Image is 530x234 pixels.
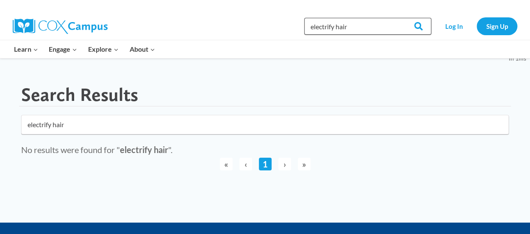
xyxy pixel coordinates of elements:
a: Log In [436,17,472,35]
a: Sign Up [477,17,517,35]
span: › [278,158,291,170]
strong: electrify hair [120,145,168,155]
h1: Search Results [21,84,138,106]
a: 1 [259,158,272,170]
span: ‹ [239,158,252,170]
button: Child menu of Explore [83,40,124,58]
button: Child menu of Learn [8,40,44,58]
span: « [220,158,233,170]
input: Search for... [21,115,509,134]
input: Search Cox Campus [304,18,431,35]
span: » [298,158,311,170]
nav: Secondary Navigation [436,17,517,35]
div: No results were found for " ". [21,143,509,156]
button: Child menu of About [124,40,161,58]
button: Child menu of Engage [44,40,83,58]
img: Cox Campus [13,19,108,34]
nav: Primary Navigation [8,40,160,58]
